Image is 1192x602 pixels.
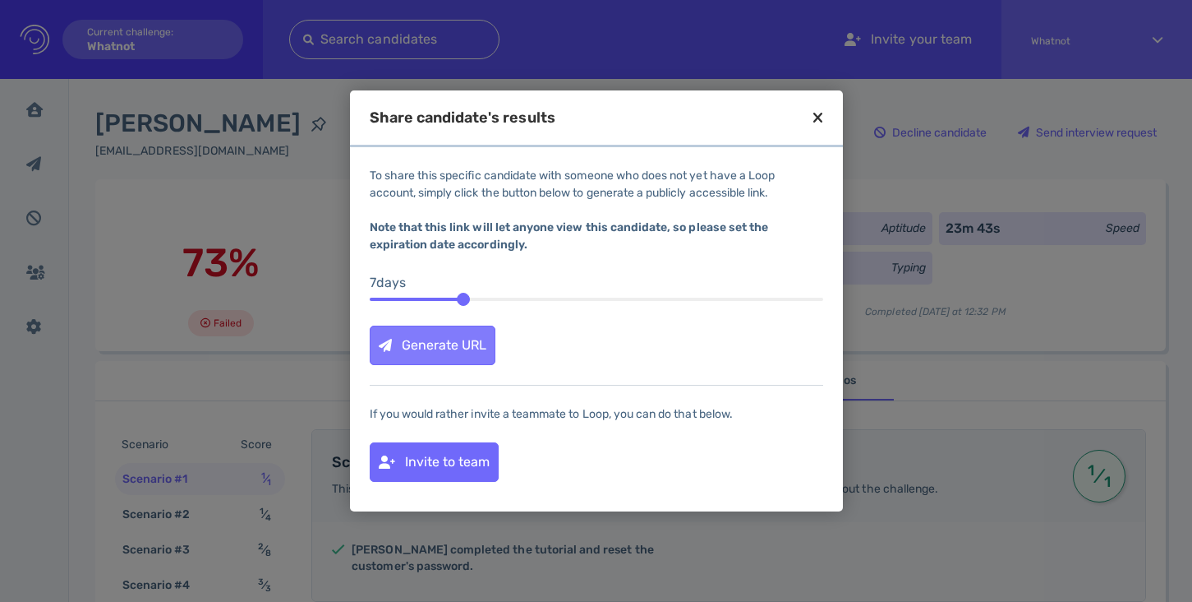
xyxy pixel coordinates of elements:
[370,167,823,253] div: To share this specific candidate with someone who does not yet have a Loop account, simply click ...
[370,405,823,423] div: If you would rather invite a teammate to Loop, you can do that below.
[370,220,769,252] b: Note that this link will let anyone view this candidate, so please set the expiration date accord...
[370,326,495,364] div: Generate URL
[370,442,499,482] button: Invite to team
[370,110,555,125] div: Share candidate's results
[370,326,495,365] button: Generate URL
[370,273,823,293] div: 7 day s
[370,443,498,481] div: Invite to team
